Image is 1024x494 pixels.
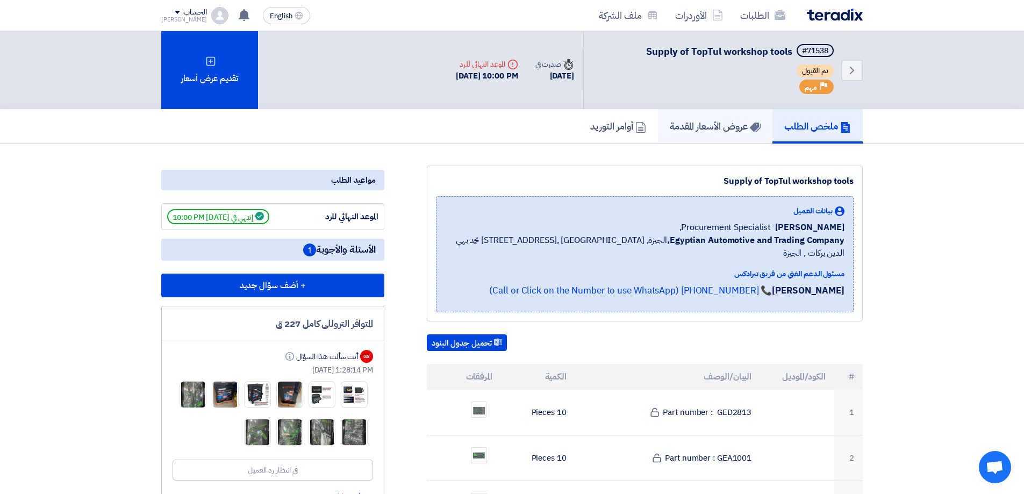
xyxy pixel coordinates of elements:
[575,390,761,435] td: Part number : GED2813
[489,284,772,297] a: 📞 [PHONE_NUMBER] (Call or Click on the Number to use WhatsApp)
[212,372,238,416] img: WhatsApp_Image__at_dd_1758968384980.jpg
[211,7,228,24] img: profile_test.png
[173,364,373,376] div: [DATE] 1:28:14 PM
[760,364,834,390] th: الكود/الموديل
[535,70,574,82] div: [DATE]
[670,120,761,132] h5: عروض الأسعار المقدمة
[303,243,376,256] span: الأسئلة والأجوبة
[427,364,501,390] th: المرفقات
[309,382,335,407] img: WhatsApp_Image__at_baff_1758968383436.jpg
[646,44,792,59] span: Supply of TopTul workshop tools
[180,377,206,411] img: __1758968569367.jpg
[590,3,667,28] a: ملف الشركة
[501,435,575,481] td: 10 Pieces
[784,120,851,132] h5: ملخص الطلب
[834,435,863,481] td: 2
[471,449,486,462] img: GEA_1758625966781.png
[834,390,863,435] td: 1
[535,59,574,70] div: صدرت في
[732,3,794,28] a: الطلبات
[456,70,518,82] div: [DATE] 10:00 PM
[427,334,507,352] button: تحميل جدول البنود
[298,211,378,223] div: الموعد النهائي للرد
[173,317,373,331] div: المتوافر التروللى كامل 227 ق
[161,17,207,23] div: [PERSON_NAME]
[658,109,772,144] a: عروض الأسعار المقدمة
[667,3,732,28] a: الأوردرات
[161,274,384,297] button: + أضف سؤال جديد
[341,415,367,449] img: __1758968569378.jpg
[263,7,310,24] button: English
[456,59,518,70] div: الموعد النهائي للرد
[245,415,270,449] img: __1758968570221.jpg
[575,364,761,390] th: البيان/الوصف
[979,451,1011,483] div: دردشة مفتوحة
[277,372,303,416] img: WhatsApp_Image__at_cc_1758968384593.jpg
[183,8,206,17] div: الحساب
[360,350,373,363] div: GS
[575,435,761,481] td: Part number : GEA1001
[797,65,834,77] span: تم القبول
[775,221,844,234] span: [PERSON_NAME]
[667,234,844,247] b: Egyptian Automotive and Trading Company,
[445,268,844,280] div: مسئول الدعم الفني من فريق تيرادكس
[277,415,303,449] img: __1758968569978.jpg
[772,109,863,144] a: ملخص الطلب
[283,351,358,362] div: أنت سألت هذا السؤال
[590,120,646,132] h5: أوامر التوريد
[793,205,833,217] span: بيانات العميل
[578,109,658,144] a: أوامر التوريد
[436,175,854,188] div: Supply of TopTul workshop tools
[309,415,335,449] img: __1758968569497.jpg
[807,9,863,21] img: Teradix logo
[501,364,575,390] th: الكمية
[270,12,292,20] span: English
[501,390,575,435] td: 10 Pieces
[679,221,771,234] span: Procurement Specialist,
[167,209,269,224] span: إنتهي في [DATE] 10:00 PM
[303,244,316,256] span: 1
[805,82,817,92] span: مهم
[161,170,384,190] div: مواعيد الطلب
[445,234,844,260] span: الجيزة, [GEOGRAPHIC_DATA] ,[STREET_ADDRESS] محمد بهي الدين بركات , الجيزة
[772,284,844,297] strong: [PERSON_NAME]
[245,382,270,407] img: WhatsApp_Image__at_dbdde_1758968384977.jpg
[248,464,298,476] div: في انتظار رد العميل
[161,31,258,109] div: تقديم عرض أسعار
[834,364,863,390] th: #
[471,403,486,417] img: GED_1758625901017.png
[341,382,367,407] img: WhatsApp_Image__at_faee_1758968381979.jpg
[802,47,828,55] div: #71538
[646,44,836,59] h5: Supply of TopTul workshop tools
